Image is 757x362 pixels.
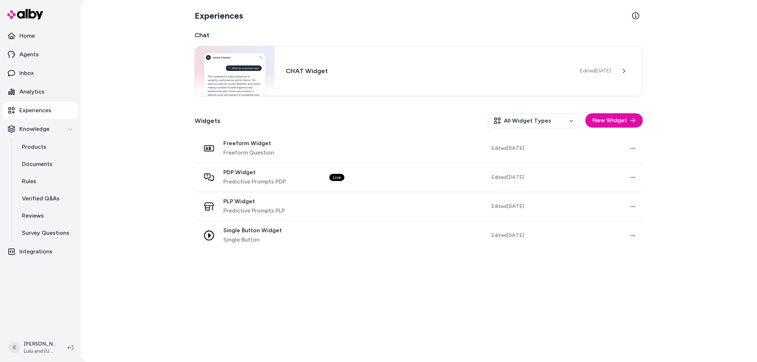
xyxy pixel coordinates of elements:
[329,174,344,181] div: Live
[19,32,35,40] p: Home
[15,173,78,190] a: Rules
[195,46,643,96] a: Chat widgetCHAT WidgetEdited[DATE]
[223,148,274,157] span: Freeform Question
[491,145,524,152] span: Edited [DATE]
[22,143,46,151] p: Products
[491,174,524,181] span: Edited [DATE]
[22,211,44,220] p: Reviews
[3,46,78,63] a: Agents
[15,190,78,207] a: Verified Q&As
[19,125,50,133] p: Knowledge
[24,348,56,355] span: Lulu and [US_STATE]
[7,9,43,19] img: alby Logo
[22,194,60,203] p: Verified Q&As
[195,10,243,22] h2: Experiences
[585,113,643,128] button: New Widget
[9,342,20,353] span: C
[19,50,39,59] p: Agents
[223,227,282,234] span: Single Button Widget
[19,247,52,256] p: Integrations
[19,87,45,96] p: Analytics
[15,138,78,156] a: Products
[195,46,274,96] img: Chat widget
[223,235,282,244] span: Single Button
[15,224,78,242] a: Survey Questions
[580,67,611,75] span: Edited [DATE]
[491,203,524,210] span: Edited [DATE]
[15,156,78,173] a: Documents
[223,169,286,176] span: PDP Widget
[3,120,78,138] button: Knowledge
[3,27,78,44] a: Home
[3,65,78,82] a: Inbox
[19,69,34,77] p: Inbox
[15,207,78,224] a: Reviews
[22,160,52,168] p: Documents
[223,140,274,147] span: Freeform Widget
[491,232,524,239] span: Edited [DATE]
[195,30,643,40] h2: Chat
[286,66,568,76] h3: CHAT Widget
[4,336,62,359] button: C[PERSON_NAME]Lulu and [US_STATE]
[3,102,78,119] a: Experiences
[223,198,285,205] span: PLP Widget
[488,113,580,128] button: All Widget Types
[22,177,36,186] p: Rules
[223,177,286,186] span: Predictive Prompts PDP
[3,83,78,100] a: Analytics
[24,340,56,348] p: [PERSON_NAME]
[22,229,69,237] p: Survey Questions
[195,116,220,126] h2: Widgets
[3,243,78,260] a: Integrations
[19,106,51,115] p: Experiences
[223,206,285,215] span: Predictive Prompts PLP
